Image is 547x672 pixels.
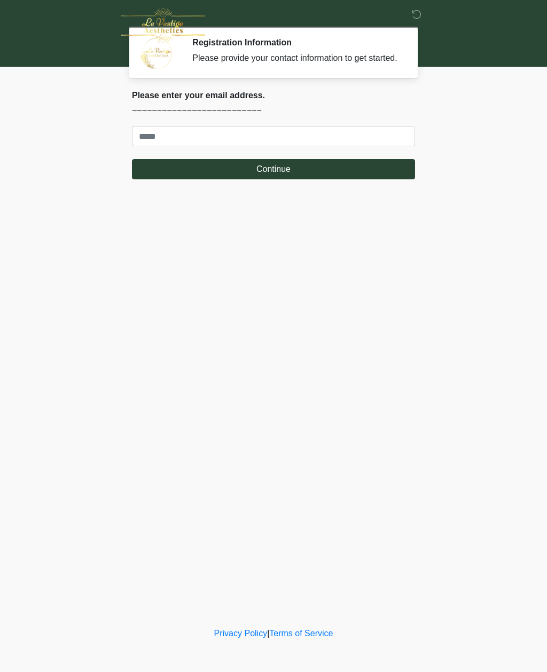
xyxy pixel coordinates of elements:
div: Please provide your contact information to get started. [192,52,399,65]
p: ~~~~~~~~~~~~~~~~~~~~~~~~~~ [132,105,415,117]
button: Continue [132,159,415,179]
img: Le Vestige Aesthetics Logo [121,8,205,43]
h2: Please enter your email address. [132,90,415,100]
a: Privacy Policy [214,629,268,638]
a: Terms of Service [269,629,333,638]
a: | [267,629,269,638]
img: Agent Avatar [140,37,172,69]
